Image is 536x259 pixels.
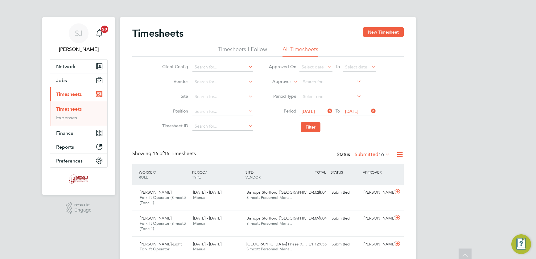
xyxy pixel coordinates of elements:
[160,79,188,84] label: Vendor
[218,46,267,57] li: Timesheets I Follow
[140,241,182,247] span: [PERSON_NAME]-Light
[361,213,393,224] div: [PERSON_NAME]
[192,63,253,72] input: Search for...
[42,17,115,195] nav: Main navigation
[50,23,108,53] a: SJ[PERSON_NAME]
[246,195,294,200] span: Simcott Personnel Mana…
[140,216,171,221] span: [PERSON_NAME]
[361,187,393,198] div: [PERSON_NAME]
[153,150,164,157] span: 16 of
[140,195,186,205] span: Forklift Operator (Simcott) (Zone 1)
[155,170,156,175] span: /
[263,79,291,85] label: Approver
[56,106,82,112] a: Timesheets
[301,122,320,132] button: Filter
[132,150,197,157] div: Showing
[140,246,169,252] span: Forklift Operator
[193,241,221,247] span: [DATE] - [DATE]
[205,170,207,175] span: /
[246,190,324,195] span: Bishops Stortford ([GEOGRAPHIC_DATA]…
[193,246,206,252] span: Manual
[137,166,191,183] div: WORKER
[140,221,186,231] span: Forklift Operator (Simcott) (Zone 1)
[334,107,342,115] span: To
[244,166,297,183] div: SITE
[334,63,342,71] span: To
[329,213,361,224] div: Submitted
[345,64,367,70] span: Select date
[297,187,329,198] div: £428.04
[139,175,148,179] span: ROLE
[140,190,171,195] span: [PERSON_NAME]
[193,221,206,226] span: Manual
[153,150,196,157] span: 16 Timesheets
[246,246,294,252] span: Simcott Personnel Mana…
[50,60,107,73] button: Network
[355,151,390,158] label: Submitted
[192,78,253,86] input: Search for...
[132,27,183,39] h2: Timesheets
[315,170,326,175] span: TOTAL
[160,123,188,129] label: Timesheet ID
[337,150,391,159] div: Status
[191,166,244,183] div: PERIOD
[56,77,67,83] span: Jobs
[511,234,531,254] button: Engage Resource Center
[297,213,329,224] div: £419.04
[246,241,307,247] span: [GEOGRAPHIC_DATA] Phase 9.…
[361,166,393,178] div: APPROVER
[269,93,296,99] label: Period Type
[302,64,324,70] span: Select date
[269,64,296,69] label: Approved On
[245,175,261,179] span: VENDOR
[50,87,107,101] button: Timesheets
[329,166,361,178] div: STATUS
[192,122,253,131] input: Search for...
[363,27,404,37] button: New Timesheet
[160,108,188,114] label: Position
[192,175,201,179] span: TYPE
[345,109,358,114] span: [DATE]
[269,108,296,114] label: Period
[50,140,107,154] button: Reports
[69,174,89,184] img: simcott-logo-retina.png
[50,73,107,87] button: Jobs
[193,195,206,200] span: Manual
[160,93,188,99] label: Site
[253,170,254,175] span: /
[193,190,221,195] span: [DATE] - [DATE]
[160,64,188,69] label: Client Config
[246,221,294,226] span: Simcott Personnel Mana…
[301,92,361,101] input: Select one
[282,46,318,57] li: All Timesheets
[193,216,221,221] span: [DATE] - [DATE]
[66,202,92,214] a: Powered byEngage
[75,29,83,37] span: SJ
[50,46,108,53] span: Shaun Jex
[101,26,108,33] span: 20
[192,92,253,101] input: Search for...
[301,78,361,86] input: Search for...
[50,101,107,126] div: Timesheets
[93,23,105,43] a: 20
[329,187,361,198] div: Submitted
[192,107,253,116] input: Search for...
[378,151,384,158] span: 16
[361,239,393,249] div: [PERSON_NAME]
[56,144,74,150] span: Reports
[56,115,77,121] a: Expenses
[74,208,92,213] span: Engage
[56,130,73,136] span: Finance
[50,154,107,167] button: Preferences
[297,239,329,249] div: £1,129.55
[50,126,107,140] button: Finance
[74,202,92,208] span: Powered by
[329,239,361,249] div: Submitted
[50,174,108,184] a: Go to home page
[56,158,83,164] span: Preferences
[56,64,76,69] span: Network
[56,91,82,97] span: Timesheets
[246,216,324,221] span: Bishops Stortford ([GEOGRAPHIC_DATA]…
[302,109,315,114] span: [DATE]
